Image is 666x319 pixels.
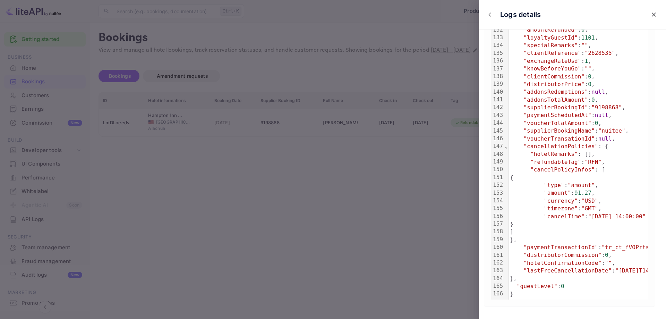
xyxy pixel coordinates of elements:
span: 0 [605,252,608,258]
span: "exchangeRateUsd" [523,58,581,64]
span: "9198868" [591,104,622,111]
div: 141 [491,96,504,103]
span: "voucherTransationId" [523,135,595,142]
span: "amount" [544,190,571,196]
div: 160 [491,243,504,251]
div: 147 [491,142,504,150]
span: null [591,89,605,95]
div: 152 [491,181,504,189]
span: 1101 [581,34,595,41]
span: "supplierBookingId" [523,104,588,111]
span: "[DATE] 14:00:00" [588,213,646,220]
span: "addonsTotalAmount" [523,96,588,103]
div: 154 [491,197,504,204]
span: "distributorCommission" [523,252,601,258]
div: 157 [491,220,504,228]
span: null [598,135,612,142]
span: "knowBeforeYouGo" [523,65,581,72]
span: 0 [591,96,595,103]
span: "USD" [581,198,598,204]
div: 133 [491,34,504,41]
div: 159 [491,236,504,243]
span: "RFN" [584,159,601,165]
div: 136 [491,57,504,65]
span: "paymentTransactionId" [523,244,598,251]
span: "distributorPrice" [523,81,584,87]
div: 135 [491,49,504,57]
span: "guestLevel" [517,283,557,289]
span: "paymentScheduledAt" [523,112,591,118]
div: 140 [491,88,504,96]
div: 163 [491,267,504,274]
div: 134 [491,41,504,49]
div: 149 [491,158,504,166]
span: null [595,112,608,118]
p: Logs details [500,9,541,20]
span: "clientReference" [523,50,581,56]
span: "cancellationPolicies" [523,143,598,150]
span: "timezone" [544,205,578,212]
span: "2628535" [584,50,615,56]
div: 139 [491,80,504,88]
div: 137 [491,65,504,73]
div: 142 [491,103,504,111]
span: "voucherTotalAmount" [523,120,591,126]
span: "" [605,260,612,266]
span: "hotelRemarks" [530,151,578,157]
span: 0 [581,26,585,33]
div: 138 [491,73,504,80]
span: "refundableTag" [530,159,581,165]
span: "cancelPolicyInfos" [530,166,595,173]
span: "lastFreeCancellationDate" [523,267,612,274]
div: 158 [491,228,504,235]
button: close [485,9,495,20]
span: 0 [588,81,591,87]
span: Fold line [504,143,508,150]
button: close [648,8,660,21]
div: 156 [491,212,504,220]
span: "clientCommission" [523,73,584,80]
span: 0 [595,120,598,126]
span: "GMT" [581,205,598,212]
div: 144 [491,119,504,127]
div: 162 [491,259,504,267]
div: 166 [491,290,504,297]
span: "hotelConfirmationCode" [523,260,601,266]
span: "supplierBookingName" [523,127,595,134]
span: "addonsRedemptions" [523,89,588,95]
div: 161 [491,251,504,259]
div: 148 [491,150,504,158]
span: 0 [561,283,564,289]
span: "currency" [544,198,578,204]
span: 0 [588,73,591,80]
span: "amountRefunded" [523,26,578,33]
span: 91.27 [574,190,591,196]
span: "specialRemarks" [523,42,578,49]
span: "cancelTime" [544,213,584,220]
div: 143 [491,111,504,119]
div: 165 [491,282,504,290]
div: 145 [491,127,504,135]
div: 155 [491,204,504,212]
span: "" [581,42,588,49]
div: 151 [491,174,504,181]
div: 150 [491,166,504,173]
span: "" [584,65,591,72]
span: "loyaltyGuestId" [523,34,578,41]
div: 164 [491,275,504,282]
div: 132 [491,26,504,34]
div: 153 [491,189,504,197]
span: "type" [544,182,564,188]
span: 1 [584,58,588,64]
div: 146 [491,135,504,142]
span: "nuitee" [598,127,625,134]
span: "amount" [567,182,595,188]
